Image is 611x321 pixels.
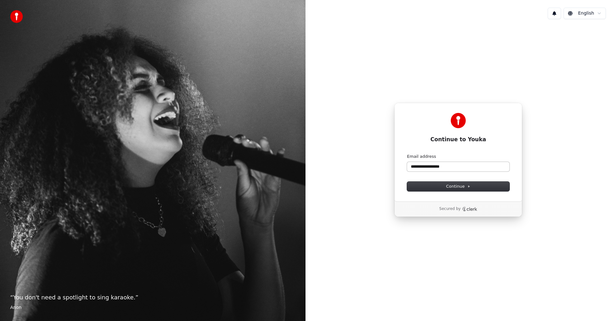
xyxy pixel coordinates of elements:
img: youka [10,10,23,23]
a: Clerk logo [462,207,477,211]
img: Youka [451,113,466,128]
button: Continue [407,182,509,191]
h1: Continue to Youka [407,136,509,143]
footer: Anon [10,304,295,311]
label: Email address [407,154,436,159]
p: “ You don't need a spotlight to sing karaoke. ” [10,293,295,302]
p: Secured by [439,206,460,212]
span: Continue [446,184,470,189]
